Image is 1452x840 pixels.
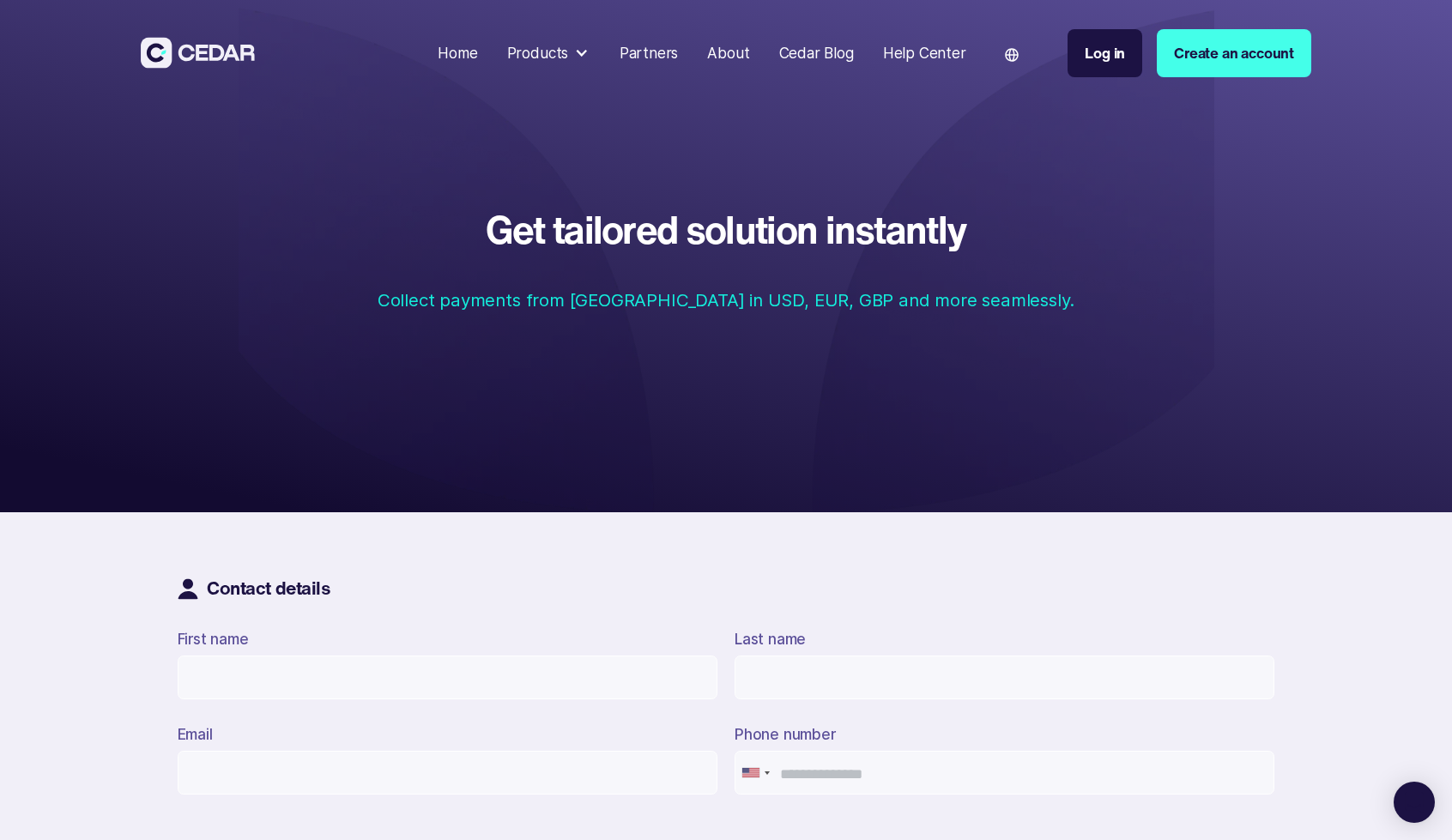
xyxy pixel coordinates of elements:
h2: Contact details [198,577,331,600]
div: Open Intercom Messenger [1394,782,1435,823]
p: Collect payments from [GEOGRAPHIC_DATA] in USD, EUR, GBP and more seamlessly. [378,287,1075,314]
div: Products [507,42,569,64]
div: Products [499,35,597,72]
a: Log in [1068,29,1142,77]
a: About [700,33,757,73]
label: Last name [735,630,806,648]
label: Email [178,725,213,743]
div: Log in [1085,42,1125,64]
div: Help Center [883,42,966,64]
div: Partners [620,42,679,64]
a: Help Center [875,33,973,73]
a: Home [431,33,485,73]
a: Create an account [1157,29,1311,77]
div: Cedar Blog [779,42,854,64]
a: Partners [612,33,686,73]
label: First name [178,630,249,648]
label: Phone number [735,725,836,743]
div: About [707,42,749,64]
div: Home [438,42,477,64]
img: world icon [1005,48,1019,62]
strong: Get tailored solution instantly [486,202,967,257]
a: Cedar Blog [771,33,861,73]
div: United States: +1 [735,752,775,794]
